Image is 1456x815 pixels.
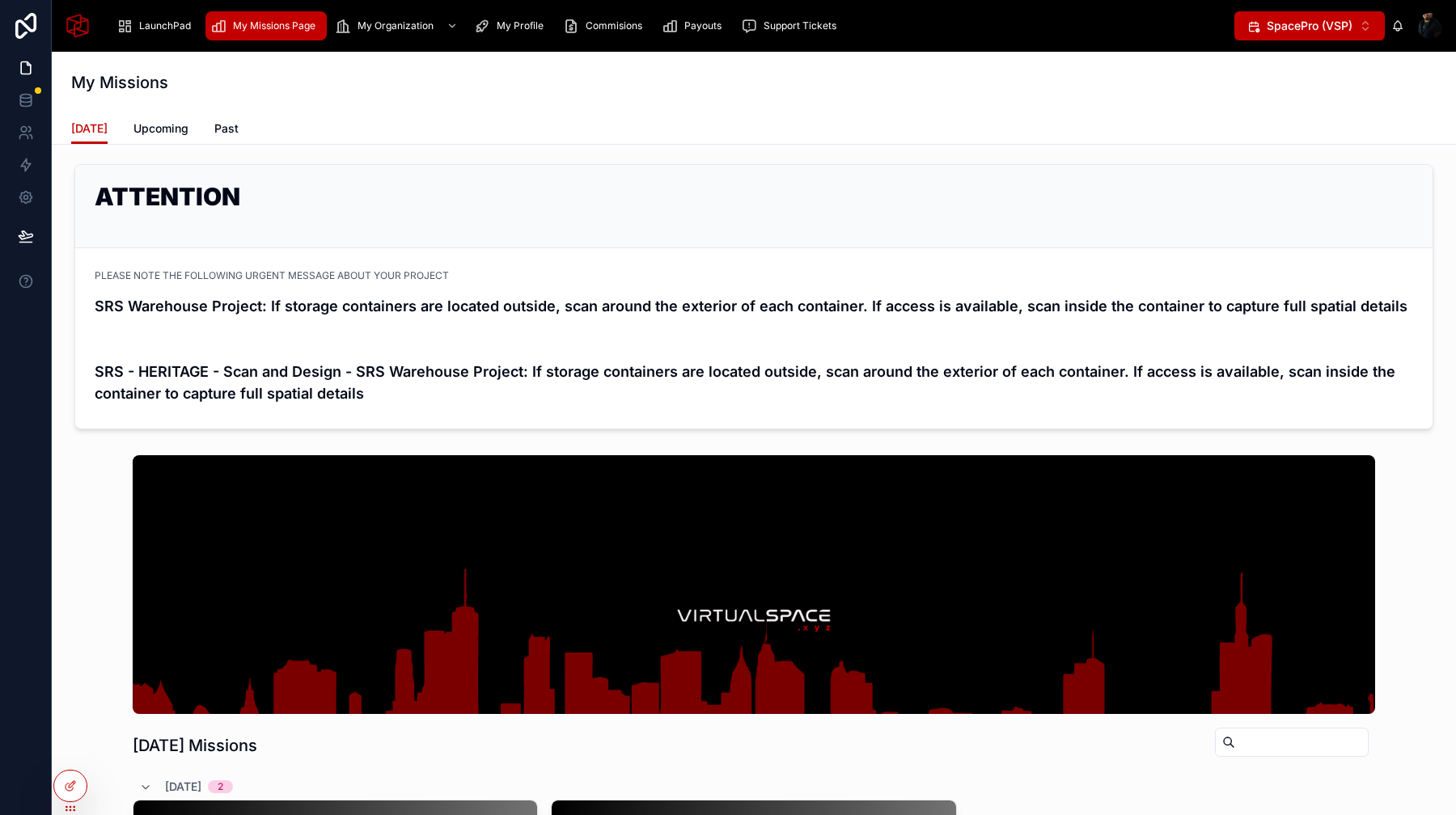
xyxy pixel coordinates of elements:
span: Support Tickets [764,19,836,32]
span: PLEASE NOTE THE FOLLOWING URGENT MESSAGE ABOUT YOUR PROJECT [95,269,449,282]
a: Support Tickets [736,11,848,40]
h4: SRS Warehouse Project: If storage containers are located outside, scan around the exterior of eac... [95,295,1413,404]
span: Payouts [684,19,722,32]
span: My Missions Page [233,19,315,32]
a: Commisions [558,11,654,40]
a: Past [214,114,239,146]
a: LaunchPad [112,11,202,40]
div: 2 [218,780,223,793]
img: App logo [65,13,91,39]
span: LaunchPad [139,19,191,32]
a: My Organization [330,11,466,40]
span: Past [214,120,239,137]
h1: ATTENTION [95,184,1413,209]
button: Select Button [1234,11,1385,40]
h1: [DATE] Missions [133,734,257,757]
a: [DATE] [71,114,108,145]
a: My Missions Page [205,11,327,40]
a: My Profile [469,11,555,40]
span: My Organization [358,19,434,32]
a: Upcoming [133,114,188,146]
a: Payouts [657,11,733,40]
span: [DATE] [165,779,201,795]
div: scrollable content [104,8,1234,44]
span: My Profile [497,19,544,32]
h1: My Missions [71,71,168,94]
span: SpacePro (VSP) [1267,18,1352,34]
span: Upcoming [133,120,188,137]
span: [DATE] [71,120,108,137]
span: Commisions [586,19,642,32]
